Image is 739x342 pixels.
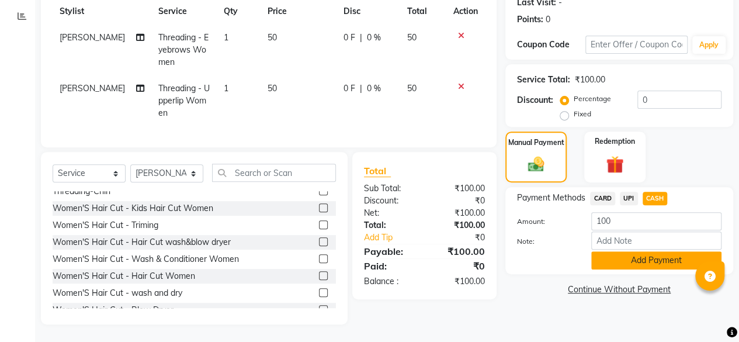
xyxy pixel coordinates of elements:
[424,244,494,258] div: ₹100.00
[508,216,582,227] label: Amount:
[53,287,182,299] div: Women'S Hair Cut - wash and dry
[367,82,381,95] span: 0 %
[517,13,543,26] div: Points:
[158,83,210,118] span: Threading - Upperlip Women
[517,94,553,106] div: Discount:
[407,32,416,43] span: 50
[158,32,209,67] span: Threading - Eyebrows Women
[344,82,355,95] span: 0 F
[595,136,635,147] label: Redemption
[53,304,174,316] div: Women'S Hair Cut - Blow Dryer
[643,192,668,205] span: CASH
[407,83,416,94] span: 50
[224,32,228,43] span: 1
[344,32,355,44] span: 0 F
[355,259,425,273] div: Paid:
[53,253,239,265] div: Women'S Hair Cut - Wash & Conditioner Women
[60,83,125,94] span: [PERSON_NAME]
[268,83,277,94] span: 50
[436,232,494,244] div: ₹0
[692,36,726,54] button: Apply
[224,83,228,94] span: 1
[53,202,213,215] div: Women'S Hair Cut - Kids Hair Cut Women
[424,275,494,288] div: ₹100.00
[355,232,436,244] a: Add Tip
[355,275,425,288] div: Balance :
[355,244,425,258] div: Payable:
[601,154,629,175] img: _gift.svg
[53,236,231,248] div: Women'S Hair Cut - Hair Cut wash&blow dryer
[591,251,721,270] button: Add Payment
[508,284,731,296] a: Continue Without Payment
[591,232,721,250] input: Add Note
[517,192,585,204] span: Payment Methods
[424,207,494,219] div: ₹100.00
[355,219,425,232] div: Total:
[574,109,591,119] label: Fixed
[53,219,158,232] div: Women'S Hair Cut - Triming
[508,236,582,247] label: Note:
[212,164,336,182] input: Search or Scan
[60,32,125,43] span: [PERSON_NAME]
[355,207,425,219] div: Net:
[364,165,391,177] span: Total
[424,259,494,273] div: ₹0
[517,39,585,51] div: Coupon Code
[355,195,425,207] div: Discount:
[360,32,362,44] span: |
[575,74,605,86] div: ₹100.00
[53,185,110,198] div: Threading-Chin
[585,36,688,54] input: Enter Offer / Coupon Code
[424,219,494,232] div: ₹100.00
[53,270,195,282] div: Women'S Hair Cut - Hair Cut Women
[360,82,362,95] span: |
[523,155,550,174] img: _cash.svg
[546,13,550,26] div: 0
[508,137,564,148] label: Manual Payment
[424,195,494,207] div: ₹0
[367,32,381,44] span: 0 %
[590,192,615,205] span: CARD
[517,74,570,86] div: Service Total:
[574,94,611,104] label: Percentage
[268,32,277,43] span: 50
[620,192,638,205] span: UPI
[355,182,425,195] div: Sub Total:
[591,212,721,230] input: Amount
[424,182,494,195] div: ₹100.00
